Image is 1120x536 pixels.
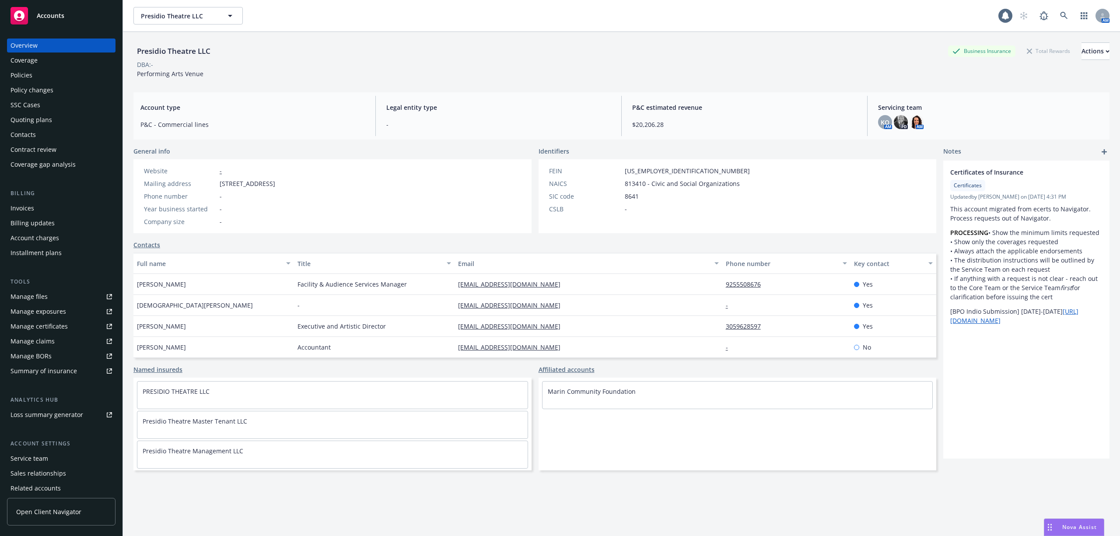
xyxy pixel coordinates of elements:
div: Manage BORs [10,349,52,363]
a: Quoting plans [7,113,115,127]
div: DBA: - [137,60,153,69]
div: Website [144,166,216,175]
span: $20,206.28 [632,120,857,129]
div: Coverage [10,53,38,67]
a: Account charges [7,231,115,245]
a: Contacts [7,128,115,142]
em: first [1060,284,1072,292]
div: Full name [137,259,281,268]
span: Certificates [954,182,982,189]
span: [DEMOGRAPHIC_DATA][PERSON_NAME] [137,301,253,310]
div: FEIN [549,166,621,175]
a: Coverage gap analysis [7,158,115,172]
a: Start snowing [1015,7,1032,25]
a: Manage claims [7,334,115,348]
div: Total Rewards [1022,46,1074,56]
button: Actions [1081,42,1109,60]
a: Affiliated accounts [539,365,595,374]
div: Invoices [10,201,34,215]
button: Full name [133,253,294,274]
span: Yes [863,301,873,310]
div: Billing updates [10,216,55,230]
div: Policy changes [10,83,53,97]
span: Identifiers [539,147,569,156]
span: 8641 [625,192,639,201]
a: - [220,167,222,175]
span: [PERSON_NAME] [137,322,186,331]
div: Summary of insurance [10,364,77,378]
span: [US_EMPLOYER_IDENTIFICATION_NUMBER] [625,166,750,175]
span: No [863,343,871,352]
div: Actions [1081,43,1109,60]
span: Performing Arts Venue [137,70,203,78]
button: Presidio Theatre LLC [133,7,243,25]
span: - [220,217,222,226]
a: Coverage [7,53,115,67]
div: Contract review [10,143,56,157]
span: KO [881,118,889,127]
div: Loss summary generator [10,408,83,422]
span: Accounts [37,12,64,19]
div: Phone number [144,192,216,201]
span: [PERSON_NAME] [137,280,186,289]
a: Accounts [7,4,115,28]
span: Servicing team [878,103,1102,112]
div: Certificates of InsuranceCertificatesUpdatedby [PERSON_NAME] on [DATE] 4:31 PMThis account migrat... [943,161,1109,332]
a: SSC Cases [7,98,115,112]
button: Email [455,253,722,274]
a: Overview [7,39,115,53]
a: Related accounts [7,481,115,495]
button: Key contact [850,253,936,274]
div: Analytics hub [7,396,115,404]
a: [EMAIL_ADDRESS][DOMAIN_NAME] [458,301,567,309]
span: Executive and Artistic Director [297,322,386,331]
p: This account migrated from ecerts to Navigator. Process requests out of Navigator. [950,204,1102,223]
a: Named insureds [133,365,182,374]
div: Installment plans [10,246,62,260]
a: Policy changes [7,83,115,97]
div: Overview [10,39,38,53]
div: Manage files [10,290,48,304]
div: Presidio Theatre LLC [133,46,214,57]
a: Contract review [7,143,115,157]
a: Loss summary generator [7,408,115,422]
a: Search [1055,7,1073,25]
span: General info [133,147,170,156]
a: Installment plans [7,246,115,260]
span: 813410 - Civic and Social Organizations [625,179,740,188]
span: Accountant [297,343,331,352]
div: Manage certificates [10,319,68,333]
a: Summary of insurance [7,364,115,378]
button: Nova Assist [1044,518,1104,536]
a: 9255508676 [726,280,768,288]
span: Presidio Theatre LLC [141,11,217,21]
span: - [220,192,222,201]
a: Service team [7,452,115,466]
div: Service team [10,452,48,466]
a: Manage files [7,290,115,304]
button: Phone number [722,253,851,274]
span: Nova Assist [1062,523,1097,531]
div: Account charges [10,231,59,245]
a: Sales relationships [7,466,115,480]
span: Yes [863,280,873,289]
strong: PROCESSING [950,228,988,237]
span: Updated by [PERSON_NAME] on [DATE] 4:31 PM [950,193,1102,201]
div: Tools [7,277,115,286]
div: Mailing address [144,179,216,188]
div: NAICS [549,179,621,188]
div: Quoting plans [10,113,52,127]
div: Policies [10,68,32,82]
a: Policies [7,68,115,82]
a: [EMAIL_ADDRESS][DOMAIN_NAME] [458,343,567,351]
span: Facility & Audience Services Manager [297,280,407,289]
span: - [297,301,300,310]
span: Account type [140,103,365,112]
div: Company size [144,217,216,226]
span: P&C - Commercial lines [140,120,365,129]
span: Open Client Navigator [16,507,81,516]
p: [BPO Indio Submission] [DATE]-[DATE] [950,307,1102,325]
a: Manage exposures [7,305,115,319]
a: [EMAIL_ADDRESS][DOMAIN_NAME] [458,322,567,330]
